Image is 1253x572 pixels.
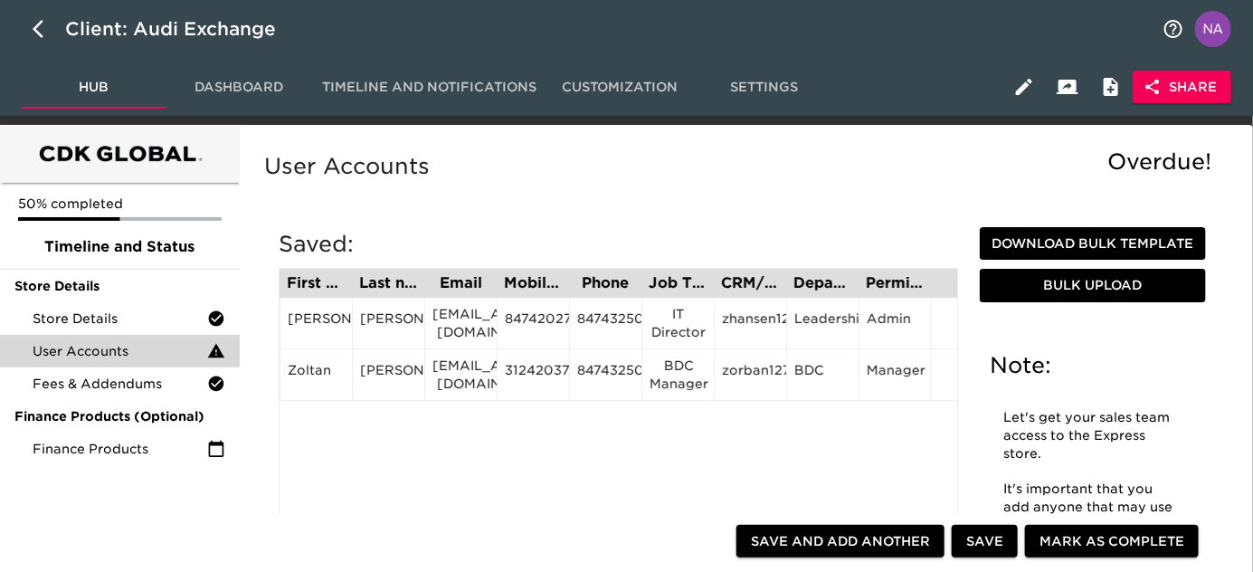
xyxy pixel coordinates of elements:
h5: User Accounts [264,152,1220,181]
div: Job Title [649,276,707,291]
span: Customization [558,76,681,99]
span: Settings [703,76,826,99]
div: zorban12756 [722,361,779,388]
span: Bulk Upload [987,274,1199,297]
div: Client: Audi Exchange [65,14,301,43]
div: Last name [359,276,417,291]
div: BDC Manager [650,357,707,393]
span: Share [1147,76,1217,99]
span: Timeline and Status [14,236,225,258]
div: Admin [867,310,924,337]
button: Save and Add Another [736,525,944,558]
span: Dashboard [177,76,300,99]
button: Internal Notes and Comments [1089,65,1133,109]
div: Phone [576,276,634,291]
span: Store Details [33,310,207,328]
span: Store Details [14,277,225,295]
span: Finance Products [33,440,207,458]
div: First name [287,276,345,291]
h5: Saved: [279,230,958,259]
span: Hub [33,76,156,99]
span: User Accounts [33,342,207,360]
div: Leadership [794,310,851,337]
div: BDC [794,361,851,388]
div: [PERSON_NAME] [360,361,417,388]
button: Download Bulk Template [980,227,1206,261]
div: Mobile Phone [504,276,562,291]
span: Overdue! [1107,148,1211,175]
div: Permission Set [866,276,924,291]
div: [EMAIL_ADDRESS][DOMAIN_NAME] [432,357,489,393]
span: Mark as Complete [1039,530,1184,553]
div: 8474202720 [505,310,562,337]
button: Edit Hub [1002,65,1046,109]
div: 8474325020 [577,361,634,388]
img: Profile [1195,11,1231,47]
span: Save [966,530,1003,553]
button: Bulk Upload [980,269,1206,302]
div: Email [432,276,489,291]
div: 3124203775 [505,361,562,388]
button: Save [952,525,1018,558]
span: Fees & Addendums [33,375,207,393]
span: Download Bulk Template [987,233,1199,255]
div: [EMAIL_ADDRESS][DOMAIN_NAME] [432,305,489,341]
div: Department [793,276,851,291]
button: Client View [1046,65,1089,109]
p: Let's get your sales team access to the Express store. [1004,409,1182,463]
div: [PERSON_NAME] [288,310,345,337]
button: notifications [1152,7,1195,51]
div: [PERSON_NAME] [360,310,417,337]
div: 8474325020 [577,310,634,337]
button: Share [1133,71,1231,104]
span: Save and Add Another [751,530,930,553]
div: Manager [867,361,924,388]
p: 50% completed [18,195,222,213]
div: Zoltan [288,361,345,388]
button: Mark as Complete [1025,525,1199,558]
h5: Note: [991,351,1195,380]
span: Finance Products (Optional) [14,407,225,425]
div: zhansen12756 [722,310,779,337]
div: IT Director [650,305,707,341]
div: CRM/User ID [721,276,779,291]
span: Timeline and Notifications [322,76,536,99]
